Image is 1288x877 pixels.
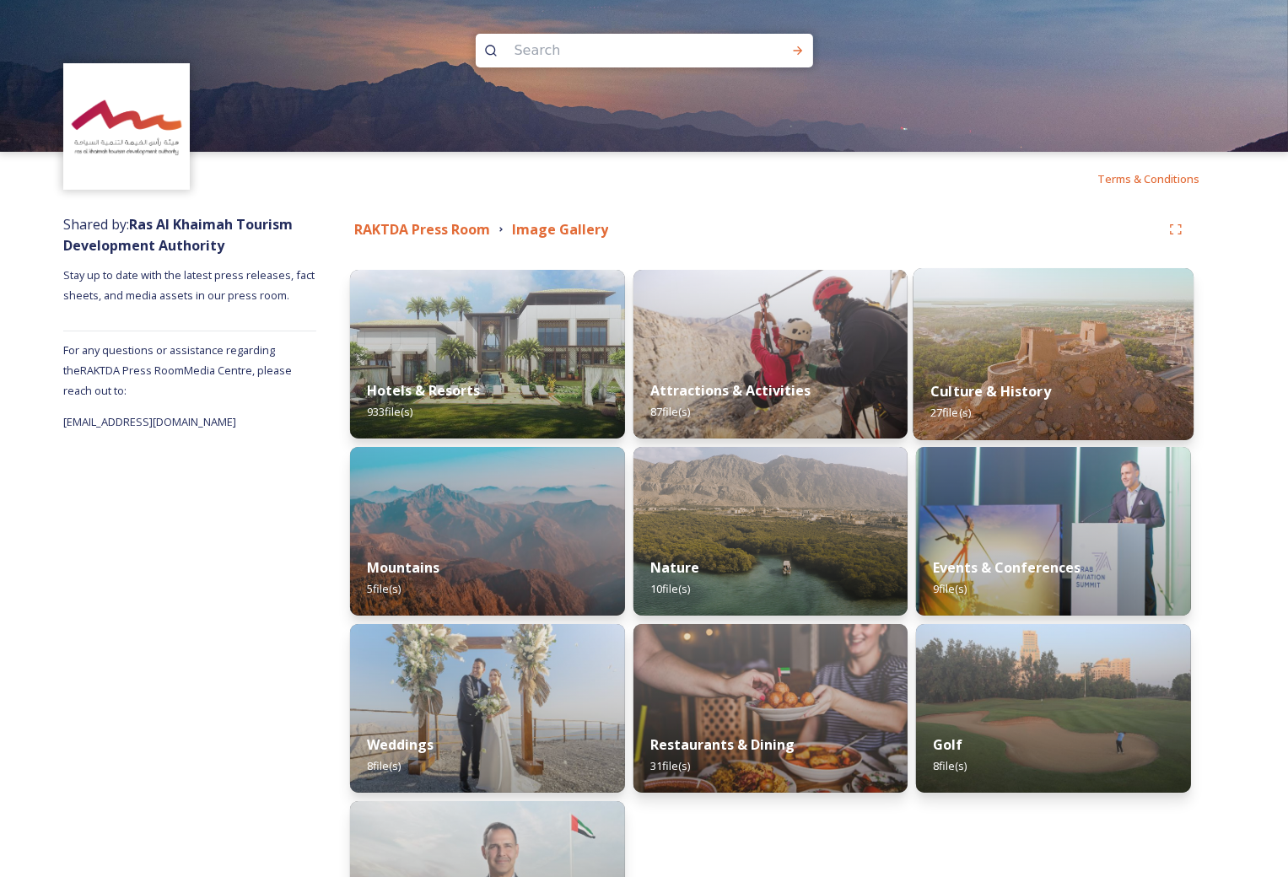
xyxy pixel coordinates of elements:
strong: Attractions & Activities [650,381,811,400]
img: a622eb85-593b-49ea-86a1-be0a248398a8.jpg [350,270,625,438]
span: Shared by: [63,215,293,255]
img: 43bc6a4b-b786-4d98-b8e1-b86026dad6a6.jpg [916,447,1191,616]
strong: Image Gallery [512,220,608,239]
img: c1cbaa8e-154c-4d4f-9379-c8e58e1c7ae4.jpg [350,624,625,793]
span: 10 file(s) [650,581,690,596]
img: d36d2355-c23c-4ad7-81c7-64b1c23550e0.jpg [633,624,908,793]
img: 45dfe8e7-8c4f-48e3-b92b-9b2a14aeffa1.jpg [913,268,1194,440]
span: Terms & Conditions [1097,171,1199,186]
span: 87 file(s) [650,404,690,419]
img: f466d538-3deb-466c-bcc7-2195f0191b25.jpg [916,624,1191,793]
img: f0db2a41-4a96-4f71-8a17-3ff40b09c344.jpg [633,447,908,616]
span: 31 file(s) [650,758,690,773]
strong: Mountains [367,558,439,577]
strong: Culture & History [930,382,1051,401]
span: 27 file(s) [930,405,971,420]
span: For any questions or assistance regarding the RAKTDA Press Room Media Centre, please reach out to: [63,342,292,398]
strong: Hotels & Resorts [367,381,480,400]
span: [EMAIL_ADDRESS][DOMAIN_NAME] [63,414,236,429]
span: 8 file(s) [933,758,967,773]
span: 933 file(s) [367,404,412,419]
img: 6b2c4cc9-34ae-45d0-992d-9f5eeab804f7.jpg [633,270,908,438]
img: Logo_RAKTDA_RGB-01.png [66,66,188,188]
span: 9 file(s) [933,581,967,596]
span: 5 file(s) [367,581,401,596]
strong: Nature [650,558,699,577]
span: 8 file(s) [367,758,401,773]
strong: Weddings [367,735,434,754]
strong: Golf [933,735,962,754]
strong: RAKTDA Press Room [354,220,490,239]
a: Terms & Conditions [1097,169,1225,189]
img: f4b44afd-84a5-42f8-a796-2dedbf2b50eb.jpg [350,447,625,616]
strong: Ras Al Khaimah Tourism Development Authority [63,215,293,255]
span: Stay up to date with the latest press releases, fact sheets, and media assets in our press room. [63,267,317,303]
strong: Restaurants & Dining [650,735,795,754]
strong: Events & Conferences [933,558,1081,577]
input: Search [506,32,737,69]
